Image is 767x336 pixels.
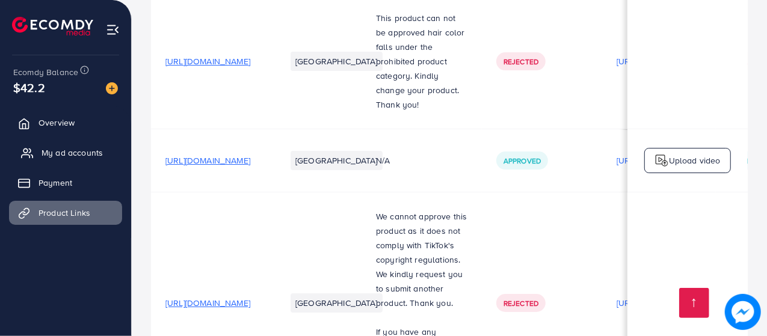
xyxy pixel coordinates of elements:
li: [GEOGRAPHIC_DATA] [291,151,383,170]
span: Rejected [504,298,538,308]
p: Upload video [669,153,721,168]
p: [URL][DOMAIN_NAME] [617,296,701,310]
a: Product Links [9,201,122,225]
img: menu [106,23,120,37]
span: Overview [39,117,75,129]
p: This product can not be approved hair color falls under the prohibited product category. Kindly c... [376,11,467,112]
p: [URL][DOMAIN_NAME] [617,153,701,168]
span: [URL][DOMAIN_NAME] [165,55,250,67]
p: We cannot approve this product as it does not comply with TikTok's copyright regulations. We kind... [376,209,467,310]
span: Payment [39,177,72,189]
span: Product Links [39,207,90,219]
span: Ecomdy Balance [13,66,78,78]
span: Rejected [504,57,538,67]
a: Overview [9,111,122,135]
img: logo [12,17,93,35]
a: My ad accounts [9,141,122,165]
span: $42.2 [13,79,45,96]
a: Payment [9,171,122,195]
img: logo [655,153,669,168]
li: [GEOGRAPHIC_DATA] [291,52,383,71]
li: [GEOGRAPHIC_DATA] [291,293,383,313]
img: image [725,294,761,330]
img: image [106,82,118,94]
span: N/A [376,154,390,166]
span: [URL][DOMAIN_NAME] [165,154,250,166]
span: [URL][DOMAIN_NAME] [165,297,250,309]
span: Approved [504,156,541,166]
span: My ad accounts [42,147,103,159]
p: [URL][DOMAIN_NAME] [617,54,701,69]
